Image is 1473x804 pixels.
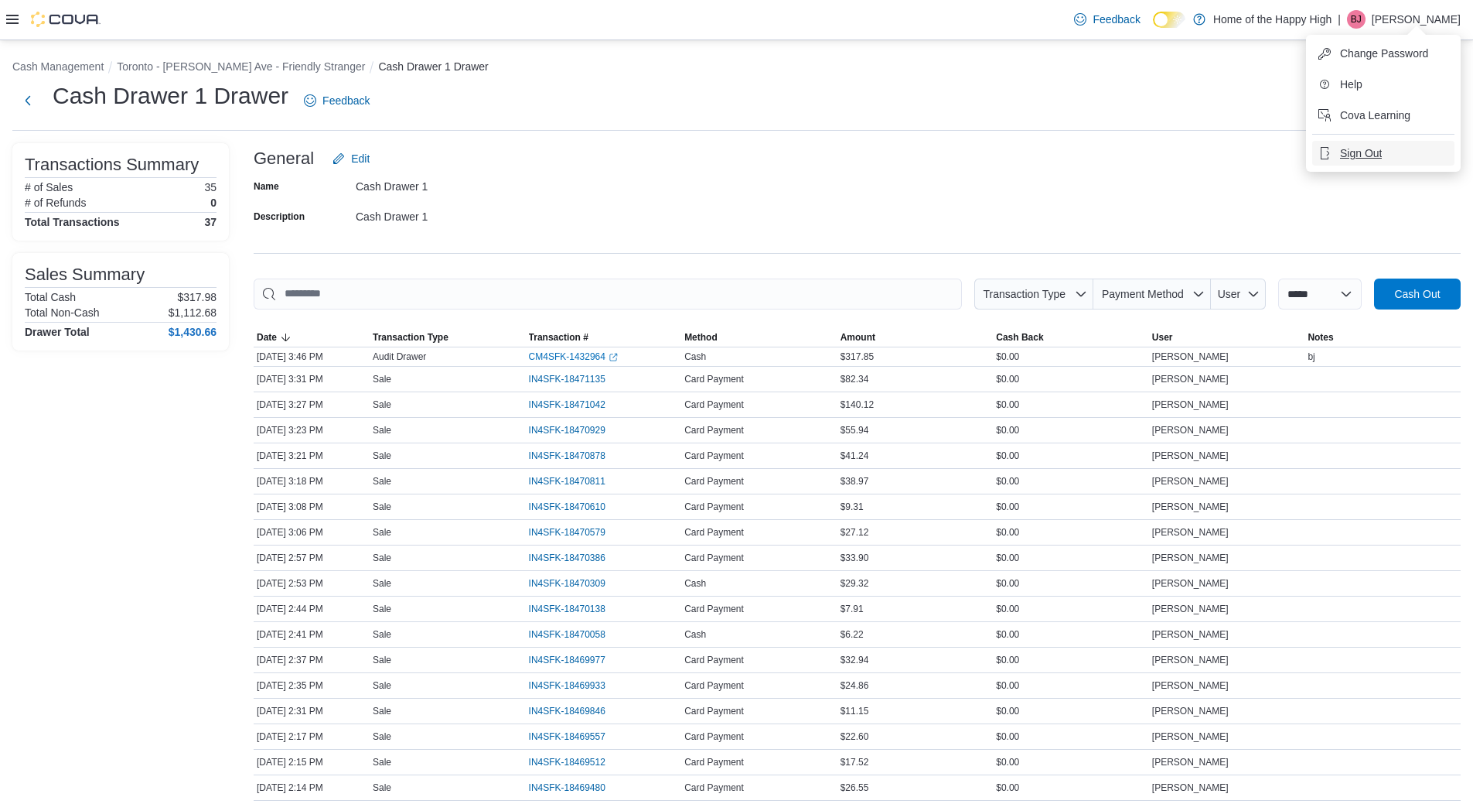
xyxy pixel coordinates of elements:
span: IN4SFK-18470811 [529,475,605,488]
span: Card Payment [684,654,744,666]
span: [PERSON_NAME] [1152,552,1229,564]
button: Transaction # [526,328,682,347]
h6: # of Sales [25,181,73,193]
span: IN4SFK-18470610 [529,501,605,513]
span: [PERSON_NAME] [1152,577,1229,590]
div: $0.00 [993,347,1149,366]
span: $9.31 [840,501,864,513]
p: Sale [373,730,391,743]
span: [PERSON_NAME] [1152,373,1229,385]
span: $82.34 [840,373,869,385]
div: $0.00 [993,523,1149,542]
div: $0.00 [993,702,1149,720]
p: 35 [204,181,217,193]
h6: Total Cash [25,291,76,303]
span: Transaction Type [983,288,1066,300]
span: IN4SFK-18469557 [529,730,605,743]
div: [DATE] 3:21 PM [254,446,370,465]
p: Sale [373,679,391,692]
button: Date [254,328,370,347]
span: IN4SFK-18470579 [529,526,605,539]
div: [DATE] 2:44 PM [254,600,370,618]
h1: Cash Drawer 1 Drawer [53,80,288,111]
button: IN4SFK-18470929 [529,421,621,440]
span: [PERSON_NAME] [1152,628,1229,641]
p: $317.98 [177,291,217,303]
p: Sale [373,373,391,385]
div: $0.00 [993,727,1149,746]
h4: Total Transactions [25,216,120,228]
div: $0.00 [993,651,1149,669]
span: IN4SFK-18470386 [529,552,605,564]
h4: 37 [204,216,217,228]
div: [DATE] 3:08 PM [254,498,370,516]
div: $0.00 [993,676,1149,695]
p: Sale [373,577,391,590]
button: User [1149,328,1305,347]
h6: Total Non-Cash [25,306,100,319]
span: Cash [684,351,706,363]
button: IN4SFK-18470138 [529,600,621,618]
span: User [1218,288,1241,300]
span: IN4SFK-18470929 [529,424,605,436]
span: Date [257,331,277,344]
span: $24.86 [840,679,869,692]
p: Sale [373,603,391,615]
button: Sign Out [1312,141,1454,166]
p: Sale [373,756,391,768]
div: $0.00 [993,395,1149,414]
span: IN4SFK-18469512 [529,756,605,768]
span: Card Payment [684,526,744,539]
a: CM4SFK-1432964External link [529,351,618,363]
span: Cash Back [996,331,1043,344]
button: IN4SFK-18469557 [529,727,621,746]
div: [DATE] 3:46 PM [254,347,370,366]
span: Card Payment [684,782,744,794]
span: Card Payment [684,552,744,564]
p: Sale [373,526,391,539]
p: Sale [373,475,391,488]
span: [PERSON_NAME] [1152,501,1229,513]
button: Transaction Type [974,279,1093,310]
div: [DATE] 2:53 PM [254,574,370,593]
span: $55.94 [840,424,869,436]
div: [DATE] 3:06 PM [254,523,370,542]
span: Amount [840,331,875,344]
span: Cova Learning [1340,108,1410,123]
button: User [1211,279,1266,310]
button: Notes [1304,328,1461,347]
div: [DATE] 2:15 PM [254,753,370,771]
button: IN4SFK-18471042 [529,395,621,414]
span: $140.12 [840,399,874,411]
div: $0.00 [993,753,1149,771]
span: Change Password [1340,46,1428,61]
button: IN4SFK-18470610 [529,498,621,516]
img: Cova [31,12,101,27]
span: [PERSON_NAME] [1152,526,1229,539]
span: Payment Method [1102,288,1184,300]
p: Sale [373,501,391,513]
span: IN4SFK-18471042 [529,399,605,411]
span: Edit [351,151,370,166]
span: Cash [684,628,706,641]
div: $0.00 [993,498,1149,516]
div: [DATE] 2:31 PM [254,702,370,720]
span: [PERSON_NAME] [1152,351,1229,363]
p: 0 [210,197,217,209]
label: Description [254,210,305,223]
span: [PERSON_NAME] [1152,399,1229,411]
div: $0.00 [993,778,1149,797]
button: Cash Back [993,328,1149,347]
span: bj [1308,351,1314,363]
p: Sale [373,705,391,717]
div: [DATE] 3:23 PM [254,421,370,440]
div: $0.00 [993,446,1149,465]
button: IN4SFK-18469933 [529,676,621,695]
span: [PERSON_NAME] [1152,730,1229,743]
span: Transaction Type [373,331,448,344]
span: [PERSON_NAME] [1152,782,1229,794]
span: [PERSON_NAME] [1152,603,1229,615]
p: Sale [373,782,391,794]
span: $38.97 [840,475,869,488]
span: $317.85 [840,351,874,363]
